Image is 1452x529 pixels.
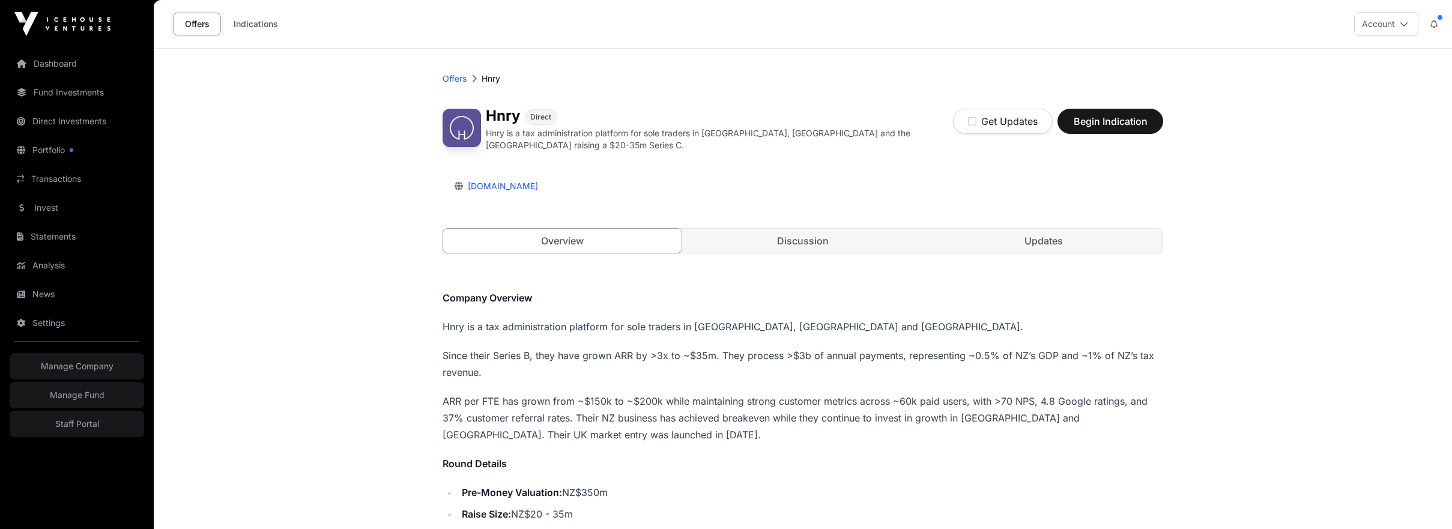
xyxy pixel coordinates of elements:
[443,228,682,253] a: Overview
[10,382,144,408] a: Manage Fund
[462,486,562,498] strong: Pre-Money Valuation:
[10,411,144,437] a: Staff Portal
[684,229,922,253] a: Discussion
[443,458,507,470] strong: Round Details
[443,347,1163,381] p: Since their Series B, they have grown ARR by >3x to ~$35m. They process >$3b of annual payments, ...
[443,229,1163,253] nav: Tabs
[1057,121,1163,133] a: Begin Indication
[463,181,538,191] a: [DOMAIN_NAME]
[10,108,144,135] a: Direct Investments
[10,166,144,192] a: Transactions
[10,79,144,106] a: Fund Investments
[462,508,511,520] strong: Raise Size:
[10,353,144,379] a: Manage Company
[1072,114,1148,128] span: Begin Indication
[458,484,1163,501] li: NZ$350m
[10,195,144,221] a: Invest
[14,12,110,36] img: Icehouse Ventures Logo
[1392,471,1452,529] iframe: Chat Widget
[443,318,1163,335] p: Hnry is a tax administration platform for sole traders in [GEOGRAPHIC_DATA], [GEOGRAPHIC_DATA] an...
[486,127,953,151] p: Hnry is a tax administration platform for sole traders in [GEOGRAPHIC_DATA], [GEOGRAPHIC_DATA] an...
[1354,12,1418,36] button: Account
[226,13,286,35] a: Indications
[953,109,1053,134] button: Get Updates
[10,223,144,250] a: Statements
[1057,109,1163,134] button: Begin Indication
[10,137,144,163] a: Portfolio
[10,50,144,77] a: Dashboard
[486,109,520,125] h1: Hnry
[443,292,532,304] strong: Company Overview
[482,73,500,85] p: Hnry
[173,13,221,35] a: Offers
[530,112,551,122] span: Direct
[443,73,467,85] a: Offers
[924,229,1163,253] a: Updates
[458,506,1163,522] li: NZ$20 - 35m
[10,252,144,279] a: Analysis
[443,109,481,147] img: Hnry
[443,393,1163,443] p: ARR per FTE has grown from ~$150k to ~$200k while maintaining strong customer metrics across ~60k...
[10,310,144,336] a: Settings
[10,281,144,307] a: News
